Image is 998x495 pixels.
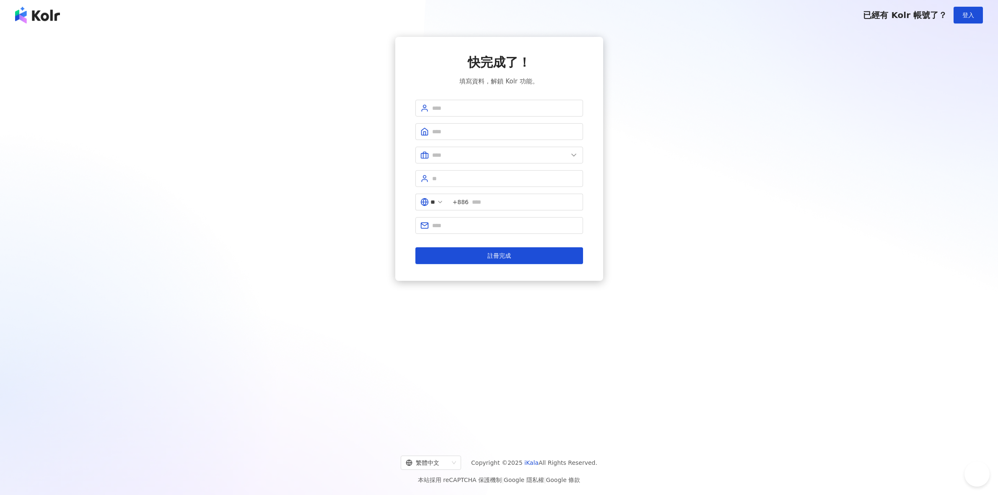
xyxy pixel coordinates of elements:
[544,477,546,483] span: |
[487,252,511,259] span: 註冊完成
[415,247,583,264] button: 註冊完成
[418,475,580,485] span: 本站採用 reCAPTCHA 保護機制
[962,12,974,18] span: 登入
[504,477,544,483] a: Google 隱私權
[863,10,947,20] span: 已經有 Kolr 帳號了？
[524,459,539,466] a: iKala
[502,477,504,483] span: |
[15,7,60,23] img: logo
[453,197,469,207] span: +886
[964,461,990,487] iframe: Help Scout Beacon - Open
[406,456,448,469] div: 繁體中文
[471,458,597,468] span: Copyright © 2025 All Rights Reserved.
[546,477,580,483] a: Google 條款
[954,7,983,23] button: 登入
[459,76,538,86] span: 填寫資料，解鎖 Kolr 功能。
[468,54,531,71] span: 快完成了！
